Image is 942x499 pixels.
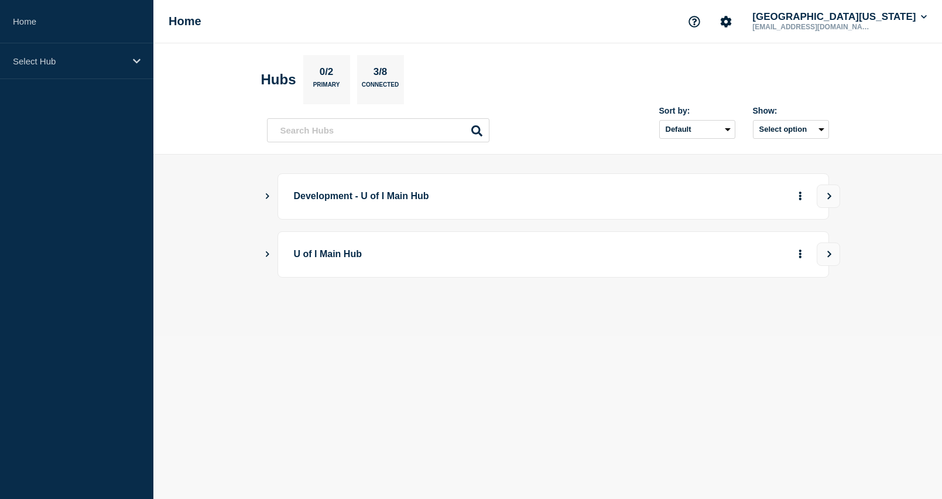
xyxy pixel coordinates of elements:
p: Primary [313,81,340,94]
p: Select Hub [13,56,125,66]
p: U of I Main Hub [294,244,618,265]
div: Show: [753,106,829,115]
button: More actions [793,186,808,207]
button: Account settings [714,9,738,34]
button: Select option [753,120,829,139]
p: Development - U of I Main Hub [294,186,618,207]
h2: Hubs [261,71,296,88]
select: Sort by [659,120,735,139]
div: Sort by: [659,106,735,115]
input: Search Hubs [267,118,489,142]
p: 3/8 [369,66,392,81]
p: Connected [362,81,399,94]
p: [EMAIL_ADDRESS][DOMAIN_NAME] [750,23,872,31]
h1: Home [169,15,201,28]
button: Support [682,9,707,34]
button: View [817,184,840,208]
button: Show Connected Hubs [265,192,270,201]
button: Show Connected Hubs [265,250,270,259]
p: 0/2 [315,66,338,81]
button: More actions [793,244,808,265]
button: View [817,242,840,266]
button: [GEOGRAPHIC_DATA][US_STATE] [750,11,929,23]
